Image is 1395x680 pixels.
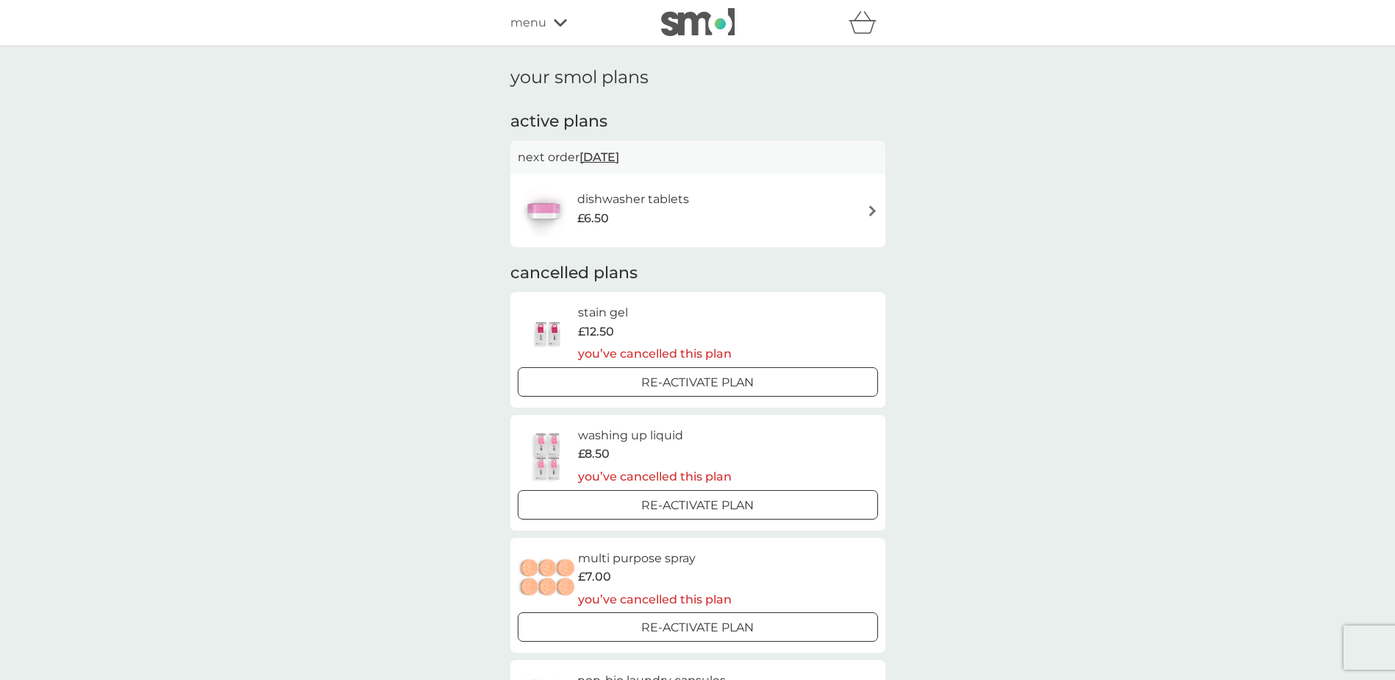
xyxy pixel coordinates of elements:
button: Re-activate Plan [518,612,878,642]
p: you’ve cancelled this plan [578,467,732,486]
p: Re-activate Plan [641,496,754,515]
h6: dishwasher tablets [577,190,689,209]
img: arrow right [867,205,878,216]
p: Re-activate Plan [641,373,754,392]
img: smol [661,8,735,36]
p: you’ve cancelled this plan [578,590,732,609]
div: basket [849,8,885,38]
span: [DATE] [579,143,619,171]
img: dishwasher tablets [518,185,569,236]
h6: stain gel [578,303,732,322]
button: Re-activate Plan [518,490,878,520]
h2: cancelled plans [510,262,885,285]
span: £6.50 [577,209,609,228]
p: Re-activate Plan [641,618,754,637]
button: Re-activate Plan [518,367,878,397]
h6: washing up liquid [578,426,732,445]
h6: multi purpose spray [578,549,732,568]
img: washing up liquid [518,431,578,482]
span: £8.50 [578,445,610,464]
p: next order [518,148,878,167]
p: you’ve cancelled this plan [578,344,732,364]
img: multi purpose spray [518,553,578,604]
img: stain gel [518,308,578,359]
span: menu [510,13,546,32]
h2: active plans [510,110,885,133]
span: £7.00 [578,567,611,587]
span: £12.50 [578,322,614,341]
h1: your smol plans [510,67,885,88]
